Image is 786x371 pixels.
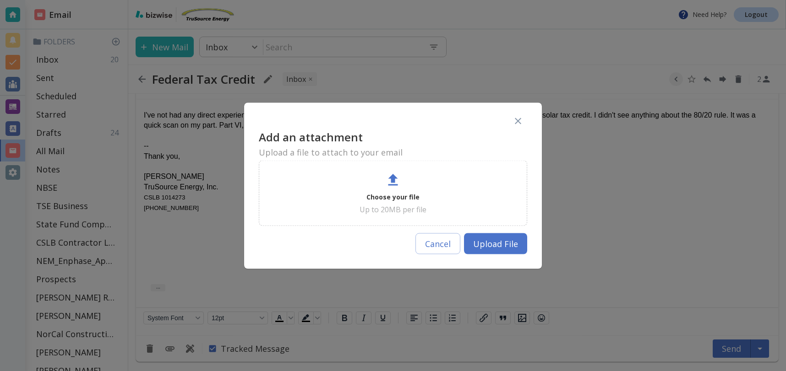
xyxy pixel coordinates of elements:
[8,72,634,82] p: [PERSON_NAME]
[259,130,527,144] h3: Add an attachment
[259,147,527,156] h6: Upload a file to attach to your email
[259,160,527,226] div: Choose your fileUp to 20MB per file
[8,11,634,32] div: I've not had any direct experience with Direct Pay Incentives. From what I can tell, Form 3468 is...
[8,83,634,93] p: TruSource Energy, Inc.
[8,95,49,102] span: CSLB 1014273
[360,204,426,214] p: Up to 20MB per file
[7,7,635,113] body: Rich Text Area. Press ALT-0 for help.
[366,191,420,202] p: Choose your file
[415,233,460,254] button: Cancel
[8,105,63,112] span: [PHONE_NUMBER]
[464,233,527,254] button: Upload File
[8,52,634,62] p: Thank you,
[8,32,634,113] div: --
